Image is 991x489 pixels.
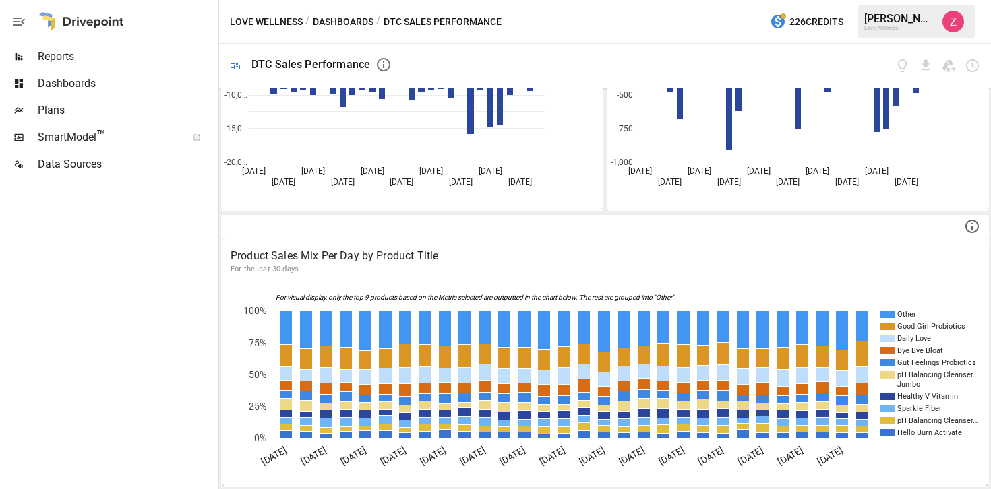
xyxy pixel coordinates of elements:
[696,444,726,467] text: [DATE]
[418,444,448,467] text: [DATE]
[577,444,607,467] text: [DATE]
[390,177,413,187] text: [DATE]
[224,124,247,133] text: -15,0…
[617,124,633,133] text: -750
[276,294,676,302] text: For visual display, only the top 9 products based on the Metric selected are outputted in the cha...
[38,156,216,172] span: Data Sources
[776,444,806,467] text: [DATE]
[617,90,633,100] text: -500
[897,370,973,379] text: pH Balancing Cleanser
[224,158,247,167] text: -20,0…
[224,90,247,100] text: -10,0…
[231,248,980,264] p: Product Sales Mix Per Day by Product Title
[897,380,920,389] text: Jumbo
[864,166,888,176] text: [DATE]
[942,11,964,32] img: Zoe Keller
[38,129,178,145] span: SmartModel
[764,9,849,34] button: 226Credits
[897,346,943,355] text: Bye Bye Bloat
[339,444,369,467] text: [DATE]
[934,3,972,40] button: Zoe Keller
[222,284,988,486] svg: A chart.
[894,177,918,187] text: [DATE]
[864,25,934,31] div: Love Wellness
[658,177,682,187] text: [DATE]
[231,264,980,275] p: For the last 30 days
[897,416,978,425] text: pH Balancing Cleanser…
[776,177,800,187] text: [DATE]
[299,444,329,467] text: [DATE]
[806,166,829,176] text: [DATE]
[941,58,957,73] button: Save as Google Doc
[897,428,962,437] text: Hello Burn Activate
[38,102,216,119] span: Plans
[897,358,976,367] text: Gut Feelings Probiotics
[789,13,843,30] span: 226 Credits
[38,75,216,92] span: Dashboards
[305,13,310,30] div: /
[96,127,106,144] span: ™
[449,177,473,187] text: [DATE]
[38,48,216,65] span: Reports
[361,166,384,176] text: [DATE]
[897,310,916,319] text: Other
[746,166,770,176] text: [DATE]
[230,13,303,30] button: Love Wellness
[331,177,355,187] text: [DATE]
[254,432,266,443] text: 0%
[609,7,988,209] svg: A chart.
[657,444,686,467] text: [DATE]
[687,166,711,176] text: [DATE]
[458,444,487,467] text: [DATE]
[222,7,602,209] svg: A chart.
[498,444,527,467] text: [DATE]
[918,58,934,73] button: Download dashboard
[736,444,766,467] text: [DATE]
[249,401,266,412] text: 25%
[243,305,266,316] text: 100%
[897,392,958,401] text: Healthy V Vitamin
[301,166,325,176] text: [DATE]
[242,166,266,176] text: [DATE]
[260,444,289,467] text: [DATE]
[816,444,845,467] text: [DATE]
[628,166,652,176] text: [DATE]
[617,444,647,467] text: [DATE]
[895,58,910,73] button: View documentation
[376,13,381,30] div: /
[419,166,443,176] text: [DATE]
[897,404,942,413] text: Sparkle Fiber
[897,334,931,343] text: Daily Love
[897,322,965,331] text: Good Girl Probiotics
[717,177,740,187] text: [DATE]
[864,12,934,25] div: [PERSON_NAME]
[251,58,370,71] div: DTC Sales Performance
[965,58,980,73] button: Schedule dashboard
[313,13,373,30] button: Dashboards
[249,337,266,348] text: 75%
[479,166,502,176] text: [DATE]
[835,177,858,187] text: [DATE]
[249,369,266,380] text: 50%
[508,177,532,187] text: [DATE]
[611,158,633,167] text: -1,000
[230,59,241,72] div: 🛍
[272,177,295,187] text: [DATE]
[537,444,567,467] text: [DATE]
[378,444,408,467] text: [DATE]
